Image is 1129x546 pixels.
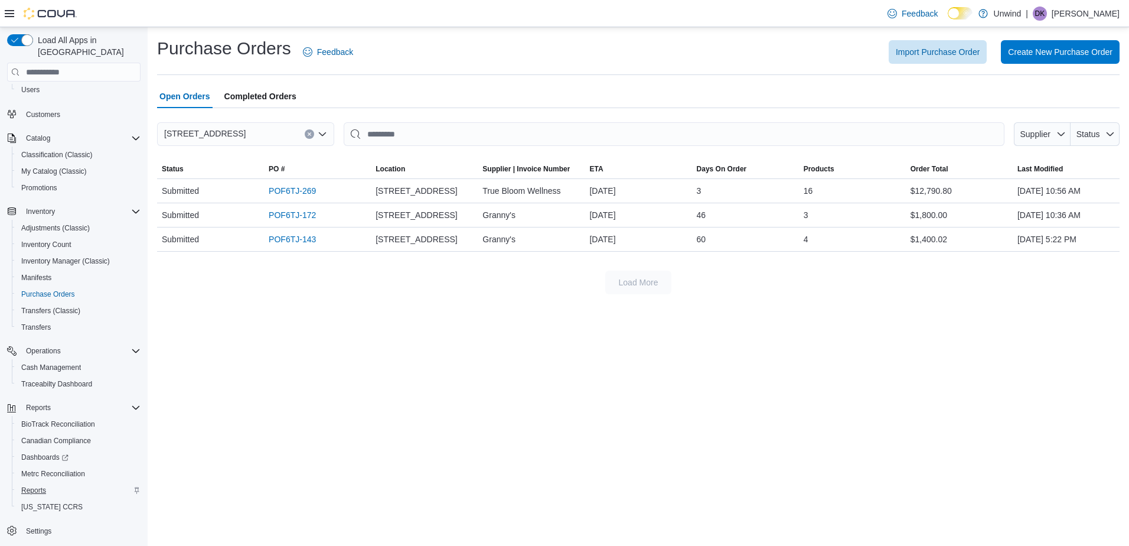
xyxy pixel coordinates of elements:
[17,164,141,178] span: My Catalog (Classic)
[799,160,906,178] button: Products
[12,376,145,392] button: Traceabilty Dashboard
[21,273,51,282] span: Manifests
[1013,179,1120,203] div: [DATE] 10:56 AM
[2,130,145,147] button: Catalog
[911,164,948,174] span: Order Total
[21,106,141,121] span: Customers
[17,271,56,285] a: Manifests
[376,164,405,174] div: Location
[21,204,60,219] button: Inventory
[157,37,291,60] h1: Purchase Orders
[26,526,51,536] span: Settings
[17,254,141,268] span: Inventory Manager (Classic)
[224,84,296,108] span: Completed Orders
[804,184,813,198] span: 16
[162,164,184,174] span: Status
[298,40,358,64] a: Feedback
[1013,227,1120,251] div: [DATE] 5:22 PM
[948,7,973,19] input: Dark Mode
[17,254,115,268] a: Inventory Manager (Classic)
[1013,203,1120,227] div: [DATE] 10:36 AM
[804,164,834,174] span: Products
[17,287,141,301] span: Purchase Orders
[2,522,145,539] button: Settings
[17,377,97,391] a: Traceabilty Dashboard
[269,208,316,222] a: POF6TJ-172
[12,449,145,466] a: Dashboards
[17,181,141,195] span: Promotions
[17,148,97,162] a: Classification (Classic)
[17,304,85,318] a: Transfers (Classic)
[906,179,1013,203] div: $12,790.80
[17,83,141,97] span: Users
[26,134,50,143] span: Catalog
[17,360,86,375] a: Cash Management
[619,277,658,288] span: Load More
[21,401,141,415] span: Reports
[12,147,145,163] button: Classification (Classic)
[17,360,141,375] span: Cash Management
[478,203,585,227] div: Granny's
[17,450,141,464] span: Dashboards
[17,181,62,195] a: Promotions
[12,269,145,286] button: Manifests
[478,160,585,178] button: Supplier | Invoice Number
[17,83,44,97] a: Users
[12,466,145,482] button: Metrc Reconciliation
[1076,129,1100,139] span: Status
[12,180,145,196] button: Promotions
[17,467,141,481] span: Metrc Reconciliation
[697,208,706,222] span: 46
[17,320,56,334] a: Transfers
[21,401,56,415] button: Reports
[906,227,1013,251] div: $1,400.02
[1014,122,1071,146] button: Supplier
[26,403,51,412] span: Reports
[21,502,83,512] span: [US_STATE] CCRS
[589,164,603,174] span: ETA
[17,271,141,285] span: Manifests
[21,204,141,219] span: Inventory
[21,453,68,462] span: Dashboards
[478,179,585,203] div: True Bloom Wellness
[12,220,145,236] button: Adjustments (Classic)
[17,238,76,252] a: Inventory Count
[12,163,145,180] button: My Catalog (Classic)
[269,164,285,174] span: PO #
[482,164,570,174] span: Supplier | Invoice Number
[21,223,90,233] span: Adjustments (Classic)
[26,346,61,356] span: Operations
[1008,46,1112,58] span: Create New Purchase Order
[17,287,80,301] a: Purchase Orders
[12,286,145,303] button: Purchase Orders
[21,344,141,358] span: Operations
[21,131,141,145] span: Catalog
[376,232,457,246] span: [STREET_ADDRESS]
[21,108,65,122] a: Customers
[2,343,145,359] button: Operations
[26,110,60,119] span: Customers
[692,160,799,178] button: Days On Order
[17,500,141,514] span: Washington CCRS
[17,164,92,178] a: My Catalog (Classic)
[21,469,85,479] span: Metrc Reconciliation
[896,46,980,58] span: Import Purchase Order
[21,85,40,95] span: Users
[21,486,46,495] span: Reports
[264,160,371,178] button: PO #
[371,160,478,178] button: Location
[12,236,145,253] button: Inventory Count
[21,363,81,372] span: Cash Management
[1020,129,1050,139] span: Supplier
[889,40,987,64] button: Import Purchase Order
[478,227,585,251] div: Granny's
[17,320,141,334] span: Transfers
[157,160,264,178] button: Status
[697,164,747,174] span: Days On Order
[12,359,145,376] button: Cash Management
[585,179,691,203] div: [DATE]
[585,160,691,178] button: ETA
[1001,40,1120,64] button: Create New Purchase Order
[21,290,75,299] span: Purchase Orders
[21,379,92,389] span: Traceabilty Dashboard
